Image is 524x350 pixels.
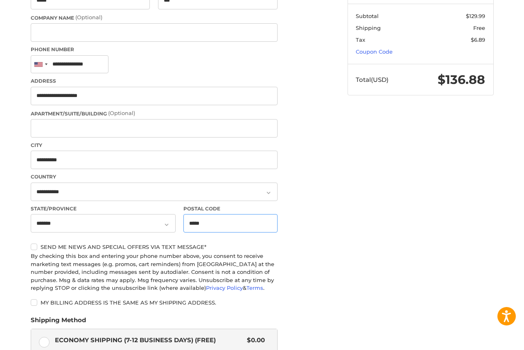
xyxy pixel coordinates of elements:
[206,285,243,291] a: Privacy Policy
[31,14,278,22] label: Company Name
[473,25,485,31] span: Free
[356,25,381,31] span: Shipping
[246,285,263,291] a: Terms
[243,336,265,345] span: $0.00
[31,205,176,212] label: State/Province
[55,336,243,345] span: Economy Shipping (7-12 Business Days) (Free)
[31,46,278,53] label: Phone Number
[356,36,365,43] span: Tax
[75,14,102,20] small: (Optional)
[31,173,278,181] label: Country
[31,299,278,306] label: My billing address is the same as my shipping address.
[183,205,278,212] label: Postal Code
[108,110,135,116] small: (Optional)
[438,72,485,87] span: $136.88
[466,13,485,19] span: $129.99
[31,316,86,329] legend: Shipping Method
[31,56,50,73] div: United States: +1
[31,244,278,250] label: Send me news and special offers via text message*
[356,48,393,55] a: Coupon Code
[31,252,278,292] div: By checking this box and entering your phone number above, you consent to receive marketing text ...
[31,77,278,85] label: Address
[471,36,485,43] span: $6.89
[356,76,388,84] span: Total (USD)
[31,142,278,149] label: City
[31,109,278,117] label: Apartment/Suite/Building
[356,13,379,19] span: Subtotal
